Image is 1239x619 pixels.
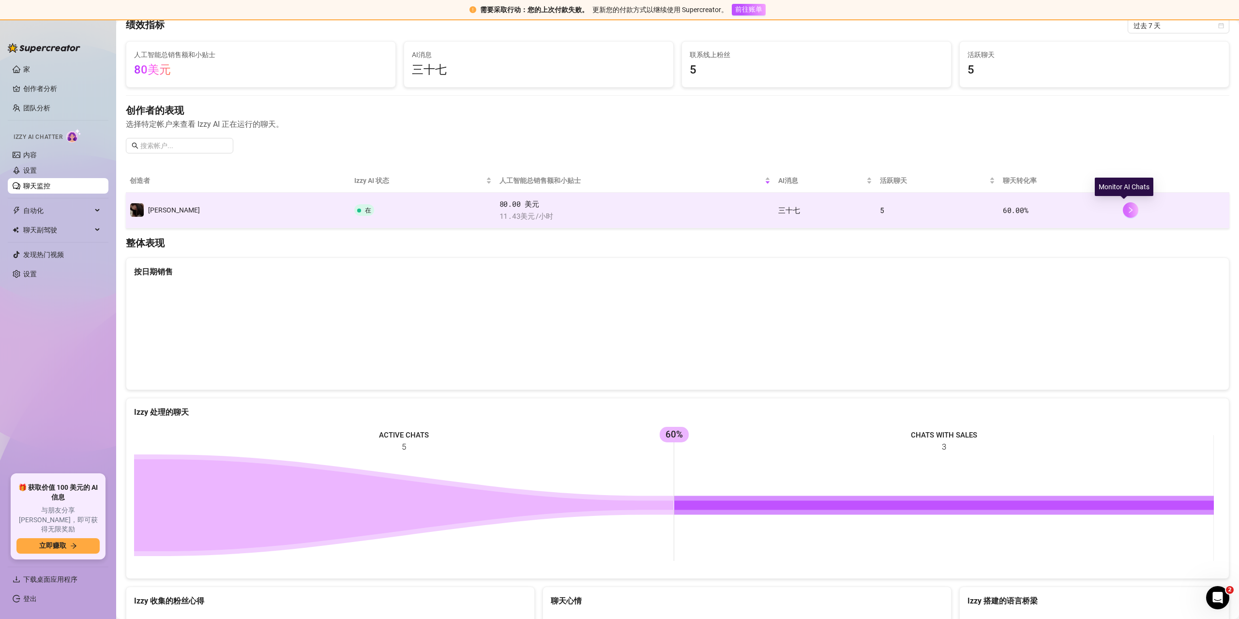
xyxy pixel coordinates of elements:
[778,177,798,184] font: AI消息
[134,408,189,417] font: Izzy 处理的聊天
[134,51,215,59] font: 人工智能总销售额和小贴士
[18,483,98,501] font: 🎁 获取价值 100 美元的 AI 信息
[13,226,19,233] img: Chat Copilot
[16,538,100,554] button: 立即赚取向右箭头
[469,6,476,13] span: 感叹号
[134,267,173,276] font: 按日期销售
[1218,23,1224,29] span: 日历
[499,211,521,221] font: 11.43
[126,19,165,30] font: 绩效指标
[1133,22,1161,30] font: 过去 7 天
[19,506,98,533] font: 与朋友分享 [PERSON_NAME]，即可获得无限奖励
[1003,177,1037,185] font: 聊天转化率
[130,177,150,185] font: 创造者
[690,63,696,76] font: 5
[1228,587,1232,593] font: 2
[13,575,20,583] span: 下载
[148,206,200,214] font: [PERSON_NAME]
[23,151,37,159] a: 内容
[551,596,582,605] font: 聊天心情
[535,211,553,221] font: /小时
[126,120,284,129] font: 选择特定帐户来查看 Izzy AI 正在运行的聊天。
[774,169,876,193] th: AI消息
[778,205,800,215] font: 三十七
[496,169,774,193] th: 人工智能总销售额和小贴士
[350,169,496,193] th: Izzy AI 状态
[134,63,171,76] font: 80美元
[140,140,227,151] input: 搜索帐户...
[365,207,371,214] font: 在
[126,105,184,116] font: 创作者的表现
[1127,207,1134,213] span: 正确的
[23,251,64,258] a: 发现热门视频
[1133,18,1224,33] span: 过去 7 天
[23,65,30,73] a: 家
[499,199,539,209] font: 80.00 美元
[412,63,447,76] font: 三十七
[23,81,101,96] a: 创作者分析
[1024,205,1028,215] font: %
[967,596,1038,605] font: Izzy 搭建的语言桥梁
[23,166,37,174] a: 设置
[134,596,204,605] font: Izzy 收集的粉丝心得
[735,5,762,13] font: 前往账单
[23,270,37,278] a: 设置
[39,542,66,549] font: 立即赚取
[967,51,995,59] font: 活跃聊天
[23,595,37,603] a: 登出
[592,6,728,14] font: 更新您的付款方式以继续使用 Supercreator。
[1123,202,1138,218] button: 正确的
[23,207,44,214] font: 自动化
[880,205,884,215] font: 5
[130,203,144,217] img: 凯拉基斯
[8,43,80,53] img: logo-BBDzfeDw.svg
[66,129,81,143] img: AI Chatter
[13,207,20,214] span: 霹雳
[23,104,50,112] a: 团队分析
[690,51,730,59] font: 联系线上粉丝
[876,169,999,193] th: 活跃聊天
[1003,205,1024,215] font: 60.00
[126,237,165,249] font: 整体表现
[967,63,974,76] font: 5
[520,211,534,221] font: 美元
[1095,178,1153,196] div: Monitor AI Chats
[70,543,77,549] span: 向右箭头
[499,177,581,184] font: 人工智能总销售额和小贴士
[23,182,50,190] a: 聊天监控
[1206,586,1229,609] iframe: 对讲机实时聊天
[132,142,138,149] span: 搜索
[23,575,77,583] font: 下载桌面应用程序
[23,226,57,234] font: 聊天副驾驶
[14,134,62,140] font: Izzy AI Chatter
[480,6,589,14] font: 需要采取行动：您的上次付款失败。
[732,5,766,13] a: 前往账单
[412,51,432,59] font: AI消息
[354,177,389,184] font: Izzy AI 状态
[732,4,766,15] button: 前往账单
[880,177,907,184] font: 活跃聊天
